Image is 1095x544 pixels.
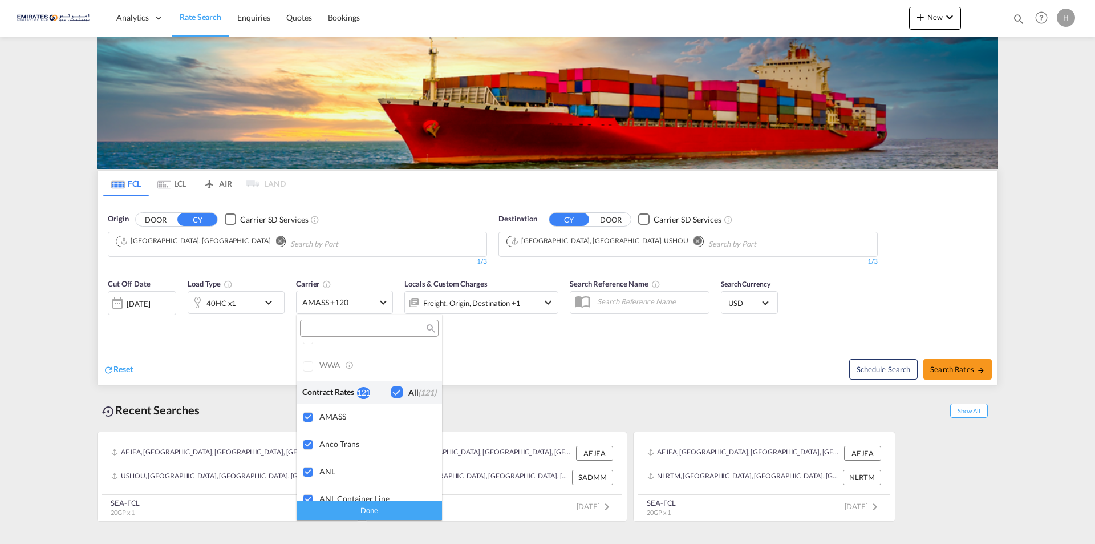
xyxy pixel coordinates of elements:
div: All [408,387,436,398]
div: WWA [319,360,433,371]
md-icon: s18 icon-information-outline [345,360,355,370]
div: 121 [357,387,371,399]
md-checkbox: Checkbox No Ink [391,386,436,398]
md-icon: icon-magnify [425,324,434,333]
div: Anco Trans [319,439,433,449]
span: (121) [418,388,436,397]
div: ANL Container Line [319,494,433,503]
div: AMASS [319,412,433,421]
div: Contract Rates [302,386,357,398]
div: Done [297,500,442,520]
div: ANL [319,466,433,476]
